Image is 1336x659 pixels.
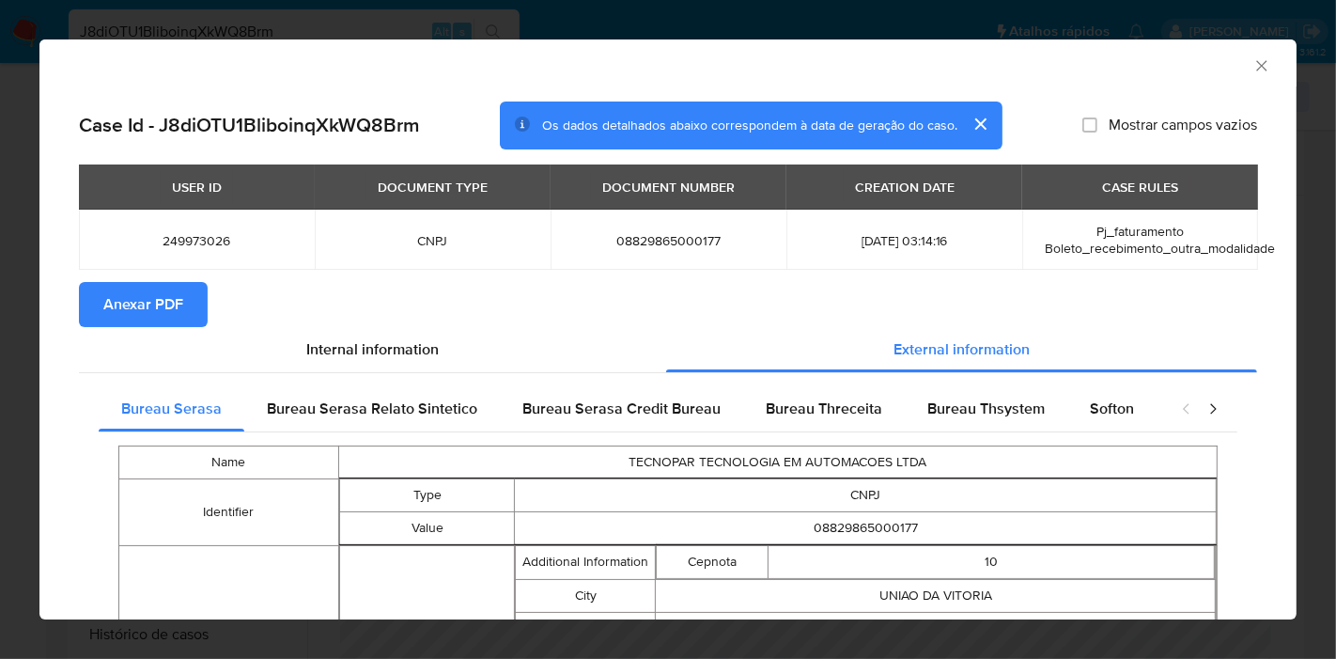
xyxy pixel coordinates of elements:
span: External information [893,338,1030,360]
input: Mostrar campos vazios [1082,118,1097,133]
td: Value [339,511,515,544]
div: Detailed info [79,327,1257,372]
td: TECNOPAR TECNOLOGIA EM AUTOMACOES LTDA [338,446,1217,479]
td: Identifier [119,479,339,545]
div: USER ID [161,171,233,203]
span: Bureau Threceita [766,398,882,419]
span: Softon [1090,398,1134,419]
td: City [516,579,656,612]
td: Type [339,479,515,511]
td: RUA [PERSON_NAME] [656,612,1216,645]
span: Bureau Serasa Credit Bureau [522,398,721,419]
button: cerrar [957,102,1002,147]
div: CREATION DATE [844,171,966,203]
td: Cepnota [657,545,769,578]
span: Bureau Serasa Relato Sintetico [267,398,477,419]
div: CASE RULES [1091,171,1189,203]
span: [DATE] 03:14:16 [809,232,1000,249]
span: Mostrar campos vazios [1109,116,1257,134]
div: DOCUMENT TYPE [366,171,499,203]
td: 10 [769,545,1215,578]
div: Detailed external info [99,386,1162,431]
span: CNPJ [337,232,528,249]
span: 08829865000177 [573,232,764,249]
div: DOCUMENT NUMBER [591,171,746,203]
span: Bureau Thsystem [927,398,1045,419]
span: Os dados detalhados abaixo correspondem à data de geração do caso. [542,116,957,134]
td: Street Address [516,612,656,645]
div: closure-recommendation-modal [39,39,1297,620]
span: Pj_faturamento [1096,222,1184,241]
span: Boleto_recebimento_outra_modalidade [1045,239,1275,258]
h2: Case Id - J8diOTU1BliboinqXkWQ8Brm [79,113,420,137]
td: Additional Information [516,545,656,579]
td: Name [119,446,339,479]
td: CNPJ [515,479,1217,511]
button: Fechar a janela [1252,56,1269,73]
span: Anexar PDF [103,284,183,325]
button: Anexar PDF [79,282,208,327]
td: UNIAO DA VITORIA [656,579,1216,612]
td: 08829865000177 [515,511,1217,544]
span: Internal information [306,338,439,360]
span: 249973026 [101,232,292,249]
span: Bureau Serasa [121,398,222,419]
